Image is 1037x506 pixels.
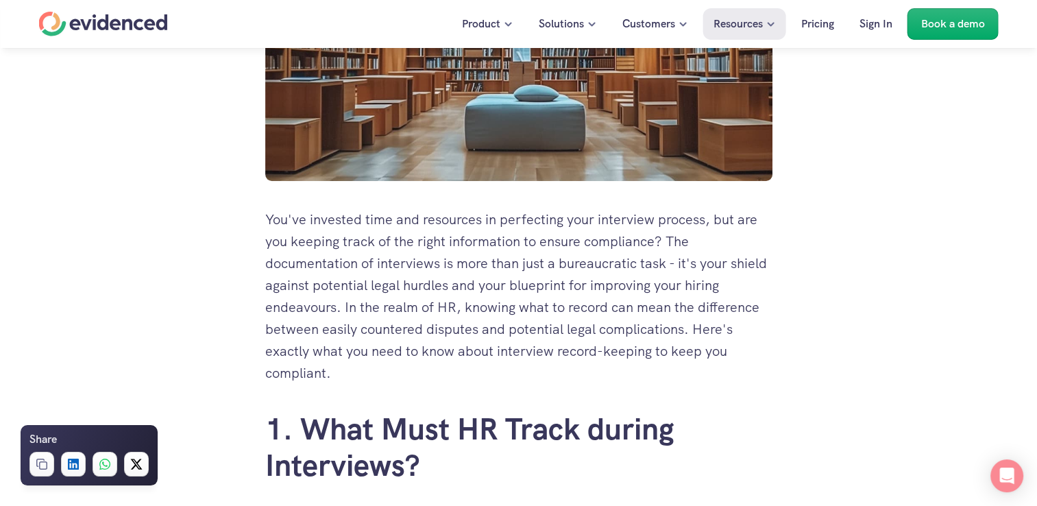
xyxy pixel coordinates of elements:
[539,15,584,33] p: Solutions
[907,8,999,40] a: Book a demo
[622,15,675,33] p: Customers
[990,459,1023,492] div: Open Intercom Messenger
[265,208,772,384] p: You've invested time and resources in perfecting your interview process, but are you keeping trac...
[921,15,985,33] p: Book a demo
[859,15,892,33] p: Sign In
[791,8,844,40] a: Pricing
[462,15,500,33] p: Product
[265,409,682,485] a: 1. What Must HR Track during Interviews?
[801,15,834,33] p: Pricing
[39,12,168,36] a: Home
[29,431,57,448] h6: Share
[713,15,763,33] p: Resources
[849,8,903,40] a: Sign In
